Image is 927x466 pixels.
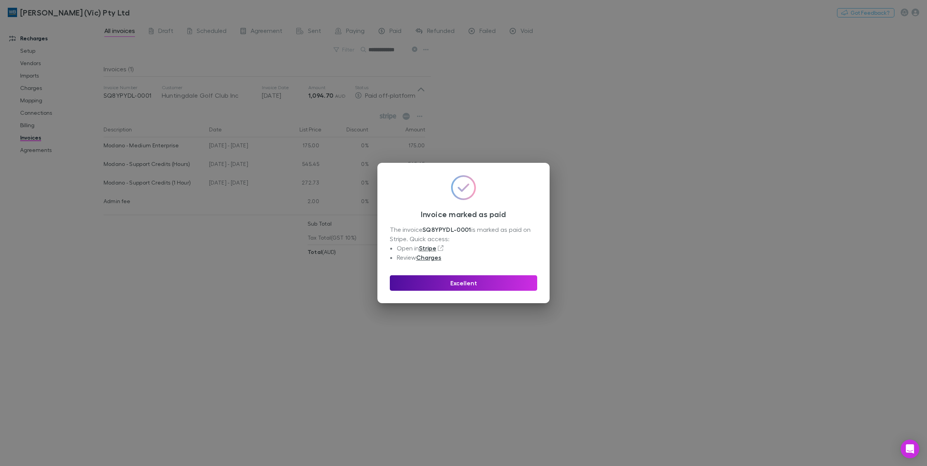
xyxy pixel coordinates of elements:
strong: SQ8YPYDL-0001 [422,226,471,233]
div: Open Intercom Messenger [901,440,919,458]
div: The invoice is marked as paid on Stripe. Quick access: [390,225,537,262]
h3: Invoice marked as paid [390,209,537,219]
a: Charges [416,254,441,261]
button: Excellent [390,275,537,291]
img: GradientCheckmarkIcon.svg [451,175,476,200]
li: Review [397,253,537,262]
li: Open in [397,243,537,253]
a: Stripe [419,244,436,252]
